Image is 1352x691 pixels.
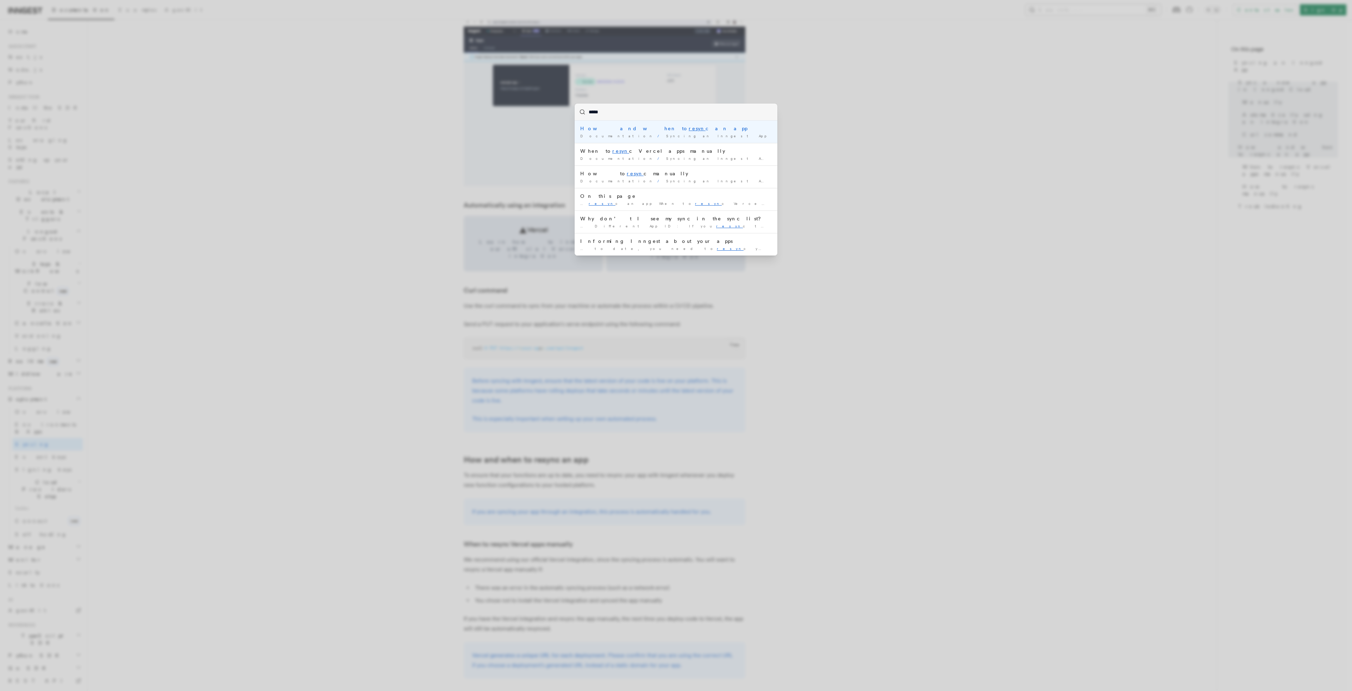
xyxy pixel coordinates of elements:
[716,224,743,228] mark: resyn
[771,156,777,161] span: /
[771,179,777,183] span: /
[666,179,769,183] span: Syncing an Inngest App
[580,125,772,132] div: How and when to c an app
[657,134,663,138] span: /
[612,148,629,154] mark: resyn
[589,201,615,206] mark: resyn
[580,246,772,251] div: … to date, you need to c your app with Inngest …
[580,238,772,245] div: Informing Inngest about your apps
[580,215,772,222] div: Why don’t I see my sync in the sync list?
[580,193,772,200] div: On this page
[580,147,772,155] div: When to c Vercel apps manually
[627,171,644,176] mark: resyn
[689,126,706,131] mark: resyn
[580,170,772,177] div: How to c manually
[580,224,772,229] div: … Different App ID: If you c the app after modifying …
[695,201,722,206] mark: resyn
[580,179,655,183] span: Documentation
[717,246,744,251] mark: resyn
[580,156,655,161] span: Documentation
[666,134,768,138] span: Syncing an Inngest App
[657,156,663,161] span: /
[580,201,772,206] div: … c an app When to c Vercel apps manually How …
[580,134,655,138] span: Documentation
[657,179,663,183] span: /
[666,156,769,161] span: Syncing an Inngest App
